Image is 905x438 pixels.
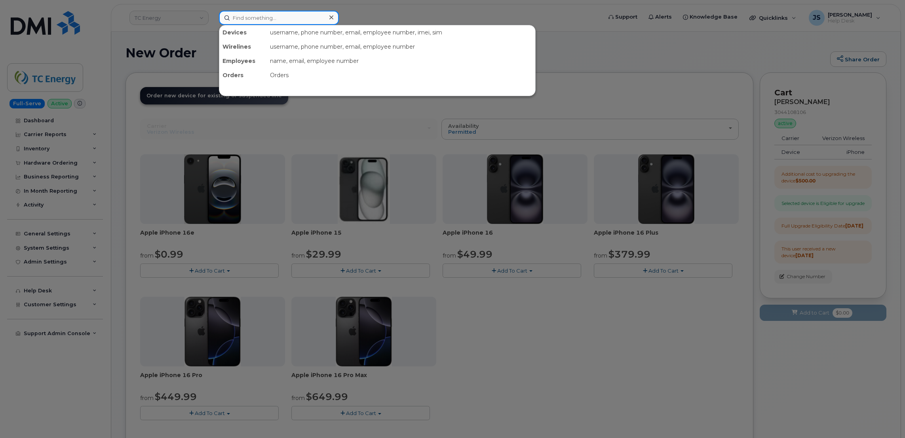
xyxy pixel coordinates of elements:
iframe: Messenger Launcher [871,404,899,432]
div: Wirelines [219,40,267,54]
div: username, phone number, email, employee number [267,40,535,54]
div: name, email, employee number [267,54,535,68]
div: Employees [219,54,267,68]
div: Orders [219,68,267,82]
div: Orders [267,68,535,82]
div: username, phone number, email, employee number, imei, sim [267,25,535,40]
div: Devices [219,25,267,40]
